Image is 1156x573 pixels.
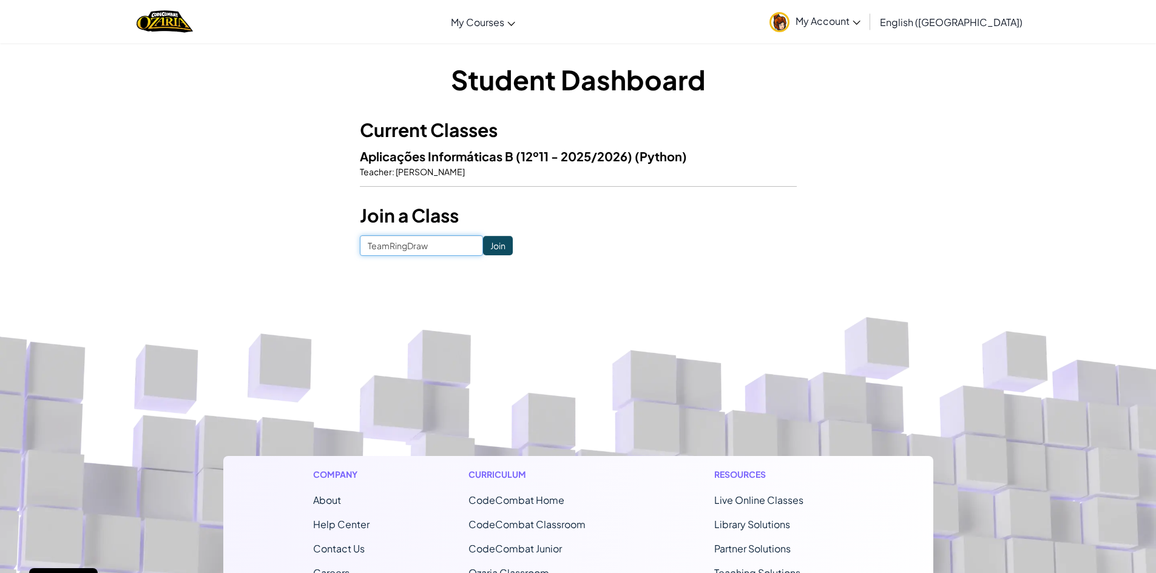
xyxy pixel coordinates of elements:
[313,494,341,506] a: About
[483,236,513,255] input: Join
[137,9,193,34] img: Home
[360,116,797,144] h3: Current Classes
[360,166,392,177] span: Teacher
[635,149,687,164] span: (Python)
[468,518,586,531] a: CodeCombat Classroom
[360,202,797,229] h3: Join a Class
[137,9,193,34] a: Ozaria by CodeCombat logo
[880,16,1022,28] span: English ([GEOGRAPHIC_DATA])
[714,494,803,506] a: Live Online Classes
[714,468,843,481] h1: Resources
[445,5,521,38] a: My Courses
[769,12,789,32] img: avatar
[763,2,867,41] a: My Account
[468,494,564,506] span: CodeCombat Home
[392,166,394,177] span: :
[360,149,635,164] span: Aplicações Informáticas B (12º11 - 2025/2026)
[874,5,1029,38] a: English ([GEOGRAPHIC_DATA])
[451,16,504,28] span: My Courses
[468,542,562,555] a: CodeCombat Junior
[313,518,370,531] a: Help Center
[714,518,790,531] a: Library Solutions
[313,542,365,555] span: Contact Us
[394,166,465,177] span: [PERSON_NAME]
[714,542,791,555] a: Partner Solutions
[468,468,615,481] h1: Curriculum
[360,61,797,98] h1: Student Dashboard
[360,235,483,256] input: <Enter Class Code>
[313,468,370,481] h1: Company
[796,15,860,27] span: My Account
